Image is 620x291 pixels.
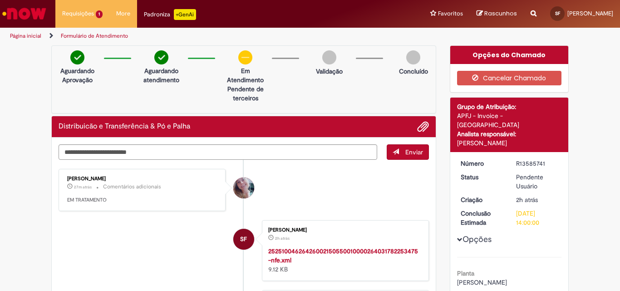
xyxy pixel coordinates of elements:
[457,138,562,148] div: [PERSON_NAME]
[438,9,463,18] span: Favoritos
[399,67,428,76] p: Concluído
[477,10,517,18] a: Rascunhos
[457,269,474,277] b: Planta
[10,32,41,39] a: Página inicial
[406,50,420,64] img: img-circle-grey.png
[59,144,377,160] textarea: Digite sua mensagem aqui...
[238,50,252,64] img: circle-minus.png
[417,121,429,133] button: Adicionar anexos
[516,195,558,204] div: 01/10/2025 12:20:49
[516,173,558,191] div: Pendente Usuário
[387,144,429,160] button: Enviar
[61,32,128,39] a: Formulário de Atendimento
[74,184,92,190] span: 27m atrás
[516,196,538,204] span: 2h atrás
[67,197,218,204] p: EM TRATAMENTO
[59,123,190,131] h2: Distribuicão e Transferência & Pó e Palha Histórico de tíquete
[268,247,418,264] a: 25251004626426002150550010000264031782253475-nfe.xml
[516,196,538,204] time: 01/10/2025 12:20:49
[484,9,517,18] span: Rascunhos
[454,195,510,204] dt: Criação
[103,183,161,191] small: Comentários adicionais
[454,159,510,168] dt: Número
[567,10,613,17] span: [PERSON_NAME]
[240,228,247,250] span: SF
[233,178,254,198] div: Andreza Barbosa
[223,84,267,103] p: Pendente de terceiros
[139,66,183,84] p: Aguardando atendimento
[96,10,103,18] span: 1
[457,102,562,111] div: Grupo de Atribuição:
[268,247,419,274] div: 9.12 KB
[457,111,562,129] div: APFJ - Invoice - [GEOGRAPHIC_DATA]
[450,46,569,64] div: Opções do Chamado
[144,9,196,20] div: Padroniza
[322,50,336,64] img: img-circle-grey.png
[275,236,290,241] span: 2h atrás
[457,71,562,85] button: Cancelar Chamado
[268,227,419,233] div: [PERSON_NAME]
[555,10,560,16] span: SF
[457,278,507,286] span: [PERSON_NAME]
[116,9,130,18] span: More
[516,159,558,168] div: R13585741
[233,229,254,250] div: Samille Figueiredo
[62,9,94,18] span: Requisições
[70,50,84,64] img: check-circle-green.png
[454,209,510,227] dt: Conclusão Estimada
[457,129,562,138] div: Analista responsável:
[67,176,218,182] div: [PERSON_NAME]
[174,9,196,20] p: +GenAi
[516,209,558,227] div: [DATE] 14:00:00
[1,5,48,23] img: ServiceNow
[405,148,423,156] span: Enviar
[55,66,99,84] p: Aguardando Aprovação
[154,50,168,64] img: check-circle-green.png
[275,236,290,241] time: 01/10/2025 12:19:12
[7,28,407,44] ul: Trilhas de página
[454,173,510,182] dt: Status
[74,184,92,190] time: 01/10/2025 13:32:50
[223,66,267,84] p: Em Atendimento
[316,67,343,76] p: Validação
